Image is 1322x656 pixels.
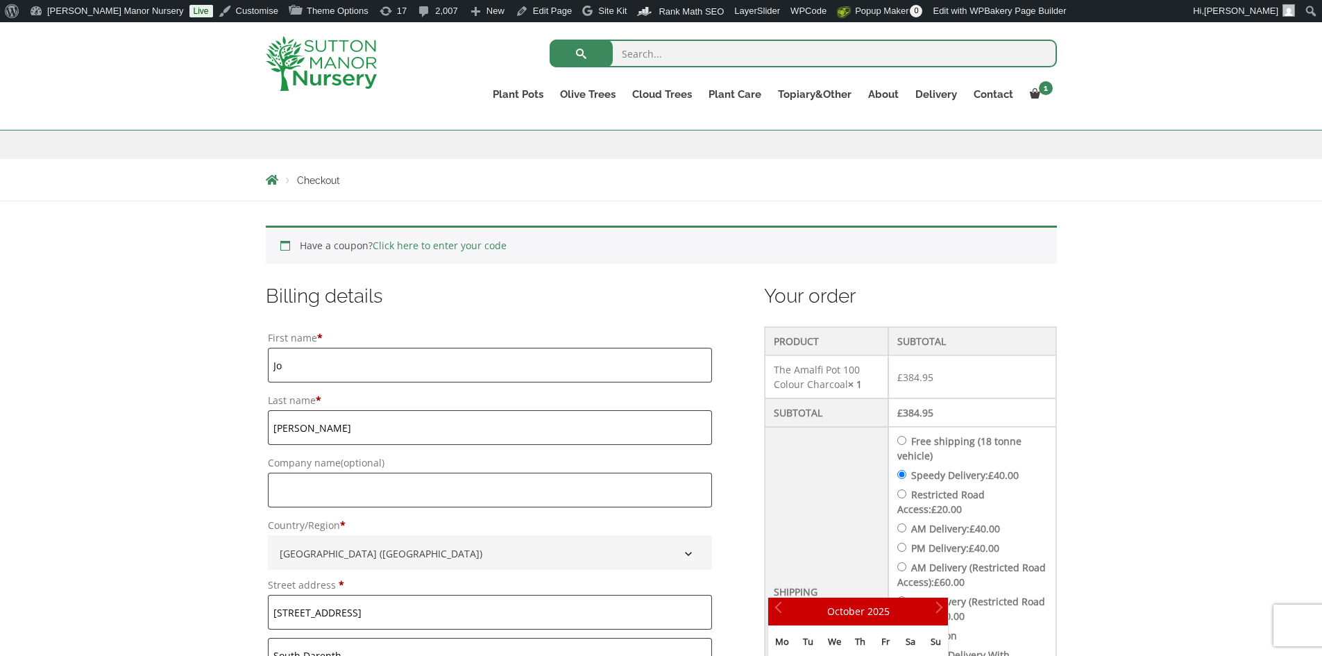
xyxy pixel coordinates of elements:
span: Tuesday [803,635,813,648]
span: October [827,605,865,618]
h3: Your order [764,283,1057,309]
span: Prev [774,606,786,617]
span: Thursday [855,635,865,648]
a: Next [924,600,948,623]
div: Have a coupon? [266,226,1057,264]
a: Plant Care [700,85,770,104]
span: £ [969,541,974,555]
strong: × 1 [848,378,862,391]
label: First name [268,328,713,348]
bdi: 60.00 [934,609,965,623]
bdi: 20.00 [931,503,962,516]
span: Site Kit [598,6,627,16]
span: Next [931,606,942,617]
span: Checkout [297,175,340,186]
bdi: 384.95 [897,371,933,384]
label: Last name [268,391,713,410]
nav: Breadcrumbs [266,174,1057,185]
span: [PERSON_NAME] [1204,6,1278,16]
th: Product [765,327,889,355]
label: AM Delivery: [911,522,1000,535]
span: £ [931,503,937,516]
label: Speedy Delivery: [911,469,1019,482]
a: Delivery [907,85,965,104]
label: Free shipping (18 tonne vehicle) [897,435,1021,462]
span: Rank Math SEO [659,6,724,17]
th: Subtotal [888,327,1056,355]
img: logo [266,36,377,91]
bdi: 60.00 [934,575,965,589]
span: 2025 [867,605,890,618]
th: Subtotal [765,398,889,427]
a: Contact [965,85,1022,104]
span: £ [897,371,903,384]
span: United Kingdom (UK) [275,542,706,565]
label: Restricted Road Access: [897,488,984,516]
span: Saturday [906,635,915,648]
bdi: 40.00 [969,541,999,555]
label: PM Delivery: [911,541,999,555]
a: Plant Pots [484,85,552,104]
span: £ [934,575,940,589]
label: Country/Region [268,516,713,535]
span: 0 [910,5,922,17]
a: Click here to enter your code [373,239,507,252]
h3: Billing details [266,283,715,309]
label: PM Delivery (Restricted Road Access): [897,595,1044,623]
a: Cloud Trees [624,85,700,104]
bdi: 40.00 [969,522,1000,535]
span: £ [988,469,994,482]
input: Search... [550,40,1057,67]
label: Street address [268,575,713,595]
span: £ [897,406,903,419]
span: Monday [775,635,789,648]
span: Wednesday [828,635,841,648]
span: Sunday [931,635,941,648]
bdi: 40.00 [988,469,1019,482]
a: Prev [768,600,792,623]
span: £ [969,522,975,535]
input: House number and street name [268,595,713,630]
a: Topiary&Other [770,85,860,104]
td: The Amalfi Pot 100 Colour Charcoal [765,355,889,398]
span: Country/Region [268,535,713,570]
a: 1 [1022,85,1057,104]
a: Live [189,5,213,17]
label: Company name [268,453,713,473]
span: Friday [881,635,890,648]
span: 1 [1039,81,1053,95]
a: About [860,85,907,104]
span: (optional) [341,456,384,469]
a: Olive Trees [552,85,624,104]
bdi: 384.95 [897,406,933,419]
label: AM Delivery (Restricted Road Access): [897,561,1045,589]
